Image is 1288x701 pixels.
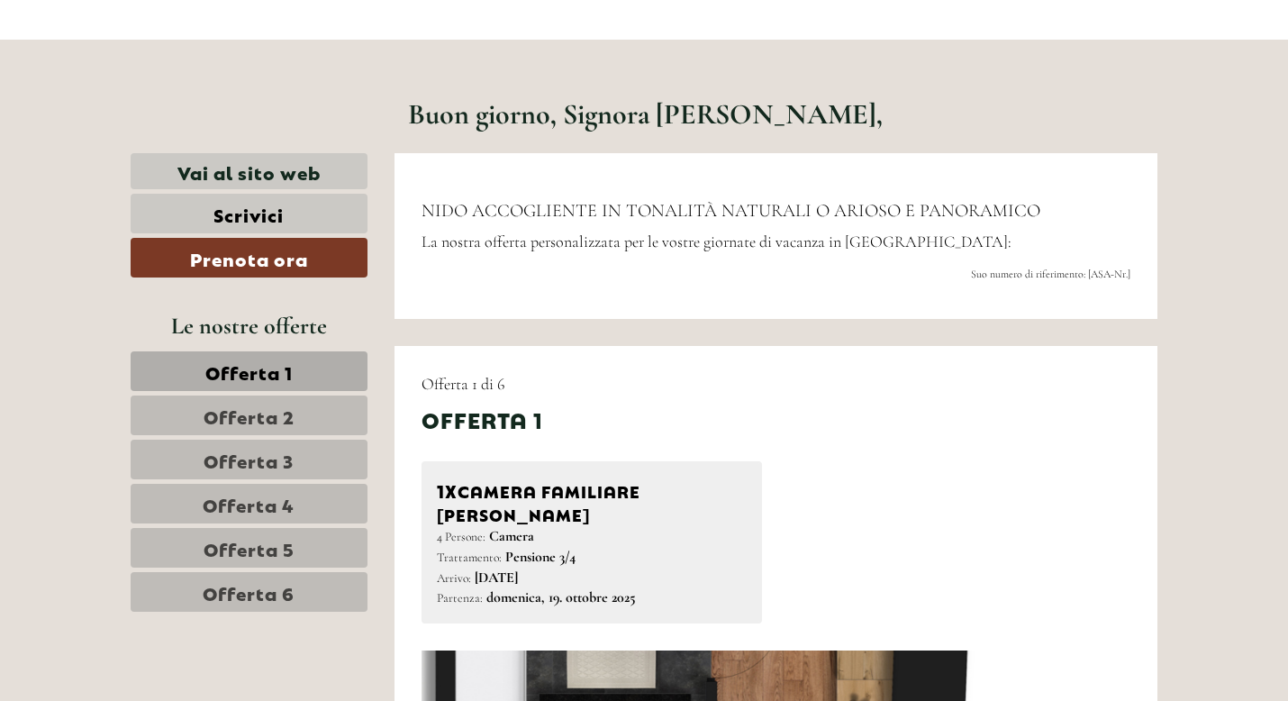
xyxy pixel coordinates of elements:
[204,403,295,428] span: Offerta 2
[27,87,240,100] small: 13:09
[203,491,295,516] span: Offerta 4
[319,14,391,44] div: lunedì
[131,153,367,190] a: Vai al sito web
[505,548,576,566] b: Pensione 3/4
[486,588,636,606] b: domenica, 19. ottobre 2025
[27,52,240,67] div: [GEOGRAPHIC_DATA]
[489,527,534,545] b: Camera
[205,359,293,384] span: Offerta 1
[437,590,483,605] small: Partenza:
[204,535,295,560] span: Offerta 5
[422,404,543,434] div: Offerta 1
[971,268,1130,280] span: Suo numero di riferimento: [ASA-Nr.]
[437,550,502,565] small: Trattamento:
[437,477,458,502] b: 1x
[131,309,367,342] div: Le nostre offerte
[204,447,294,472] span: Offerta 3
[437,529,485,544] small: 4 Persone:
[437,570,471,586] small: Arrivo:
[422,374,504,394] span: Offerta 1 di 6
[14,49,249,104] div: Buon giorno, come possiamo aiutarla?
[131,194,367,233] a: Scrivici
[203,579,295,605] span: Offerta 6
[475,569,518,587] b: [DATE]
[408,98,883,130] h1: Buon giorno, Signora [PERSON_NAME],
[422,232,1011,251] span: La nostra offerta personalizzata per le vostre giornate di vacanza in [GEOGRAPHIC_DATA]:
[131,238,367,278] a: Prenota ora
[422,200,1040,222] span: NIDO ACCOGLIENTE IN TONALITÀ NATURALI O ARIOSO E PANORAMICO
[437,477,748,525] div: Camera familiare [PERSON_NAME]
[603,467,710,506] button: Invia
